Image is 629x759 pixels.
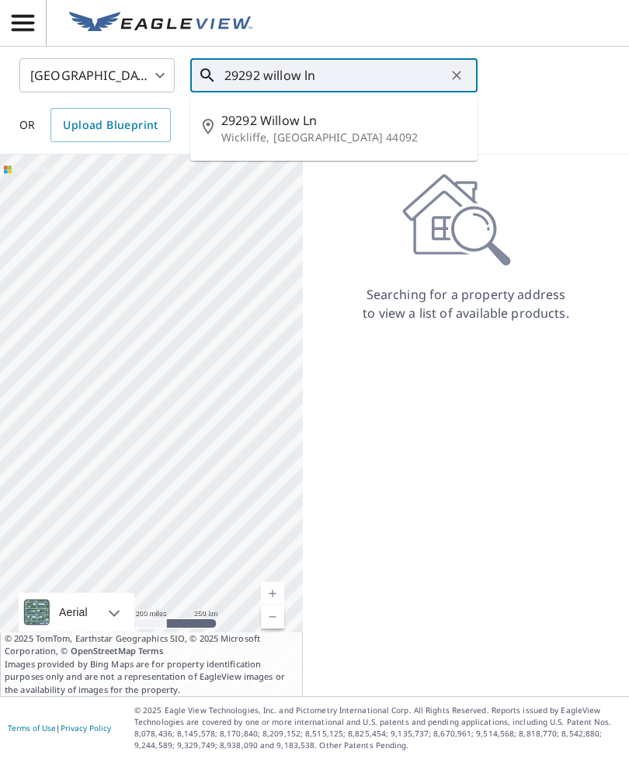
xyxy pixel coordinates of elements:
a: EV Logo [60,2,262,44]
a: Terms of Use [8,722,56,733]
img: EV Logo [69,12,252,35]
div: [GEOGRAPHIC_DATA] [19,54,175,97]
p: Wickliffe, [GEOGRAPHIC_DATA] 44092 [221,130,465,145]
p: | [8,723,111,733]
a: Privacy Policy [61,722,111,733]
button: Clear [446,64,467,86]
p: © 2025 Eagle View Technologies, Inc. and Pictometry International Corp. All Rights Reserved. Repo... [134,705,621,751]
a: Current Level 5, Zoom In [261,582,284,605]
a: Current Level 5, Zoom Out [261,605,284,628]
a: Terms [138,645,164,656]
div: OR [19,108,171,142]
div: Aerial [19,593,134,632]
div: Aerial [54,593,92,632]
span: © 2025 TomTom, Earthstar Geographics SIO, © 2025 Microsoft Corporation, © [5,632,298,658]
a: OpenStreetMap [71,645,136,656]
p: Searching for a property address to view a list of available products. [362,285,570,322]
input: Search by address or latitude-longitude [224,54,446,97]
span: 29292 Willow Ln [221,111,465,130]
a: Upload Blueprint [50,108,170,142]
span: Upload Blueprint [63,116,158,135]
